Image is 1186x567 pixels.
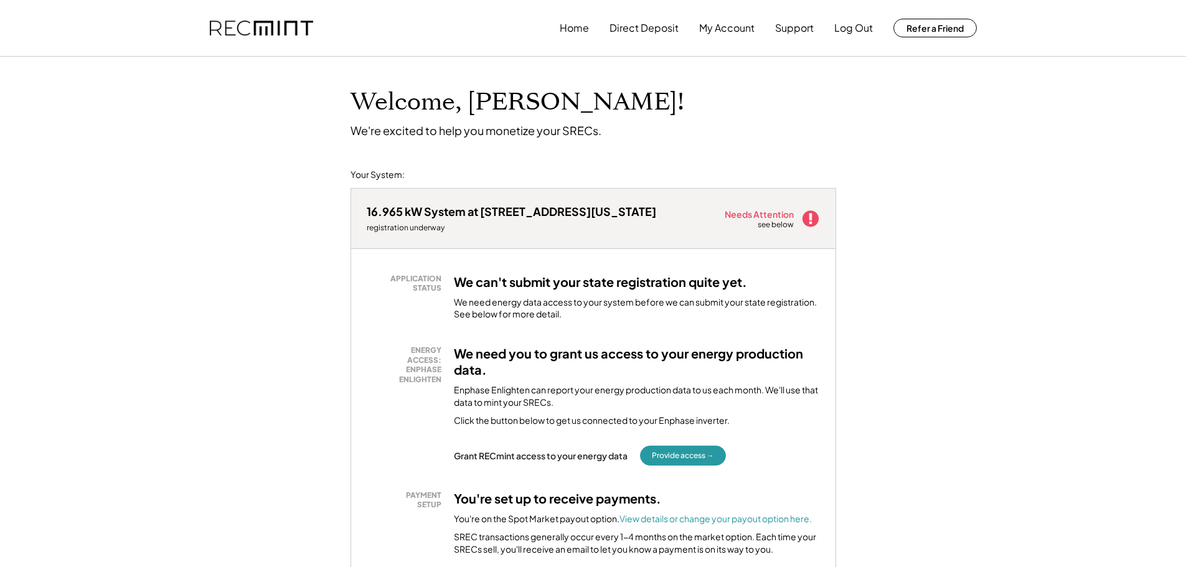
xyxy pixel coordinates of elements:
[367,204,656,218] div: 16.965 kW System at [STREET_ADDRESS][US_STATE]
[758,220,795,230] div: see below
[454,415,730,427] div: Click the button below to get us connected to your Enphase inverter.
[725,210,795,218] div: Needs Attention
[619,513,812,524] a: View details or change your payout option here.
[893,19,977,37] button: Refer a Friend
[454,531,820,555] div: SREC transactions generally occur every 1-4 months on the market option. Each time your SRECs sel...
[834,16,873,40] button: Log Out
[699,16,755,40] button: My Account
[454,345,820,378] h3: We need you to grant us access to your energy production data.
[373,490,441,510] div: PAYMENT SETUP
[454,274,747,290] h3: We can't submit your state registration quite yet.
[454,513,812,525] div: You're on the Spot Market payout option.
[640,446,726,466] button: Provide access →
[775,16,814,40] button: Support
[351,123,601,138] div: We're excited to help you monetize your SRECs.
[454,296,820,321] div: We need energy data access to your system before we can submit your state registration. See below...
[609,16,679,40] button: Direct Deposit
[454,450,628,461] div: Grant RECmint access to your energy data
[210,21,313,36] img: recmint-logotype%403x.png
[373,274,441,293] div: APPLICATION STATUS
[454,490,661,507] h3: You're set up to receive payments.
[454,384,820,408] div: Enphase Enlighten can report your energy production data to us each month. We'll use that data to...
[351,88,684,117] h1: Welcome, [PERSON_NAME]!
[373,345,441,384] div: ENERGY ACCESS: ENPHASE ENLIGHTEN
[351,169,405,181] div: Your System:
[560,16,589,40] button: Home
[367,223,656,233] div: registration underway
